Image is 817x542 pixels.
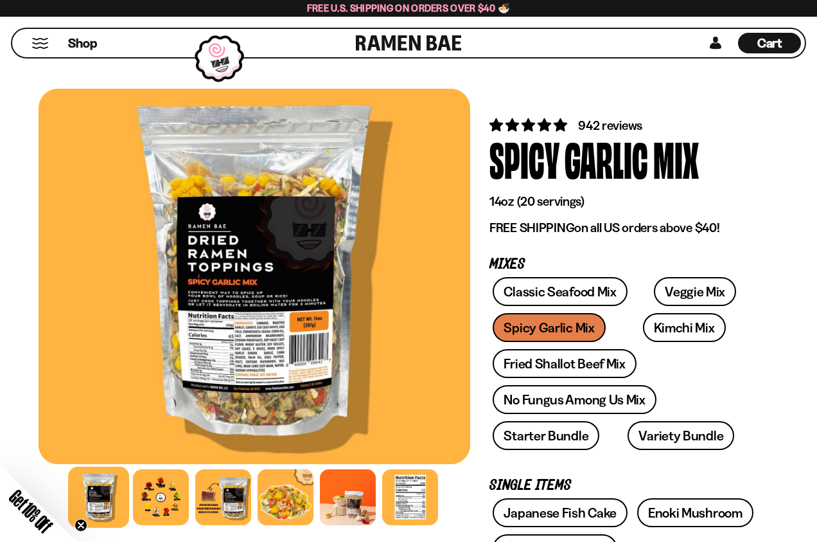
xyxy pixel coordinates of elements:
a: Enoki Mushroom [637,498,753,527]
a: Japanese Fish Cake [493,498,628,527]
a: Veggie Mix [654,277,736,306]
div: Mix [653,134,699,183]
span: Cart [757,35,782,51]
p: Single Items [489,480,759,492]
span: Get 10% Off [6,486,56,536]
span: Free U.S. Shipping on Orders over $40 🍜 [307,2,511,14]
a: Shop [68,33,97,53]
p: on all US orders above $40! [489,220,759,236]
div: Cart [738,29,801,57]
div: Garlic [565,134,648,183]
p: Mixes [489,258,759,271]
span: Shop [68,35,97,52]
p: 14oz (20 servings) [489,194,759,210]
strong: FREE SHIPPING [489,220,574,235]
button: Close teaser [75,519,87,532]
a: Kimchi Mix [643,313,726,342]
a: Fried Shallot Beef Mix [493,349,636,378]
a: Classic Seafood Mix [493,277,627,306]
a: Variety Bundle [628,421,734,450]
button: Mobile Menu Trigger [31,38,49,49]
a: Starter Bundle [493,421,599,450]
span: 4.75 stars [489,117,570,133]
a: No Fungus Among Us Mix [493,385,656,414]
span: 942 reviews [578,118,642,133]
div: Spicy [489,134,559,183]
